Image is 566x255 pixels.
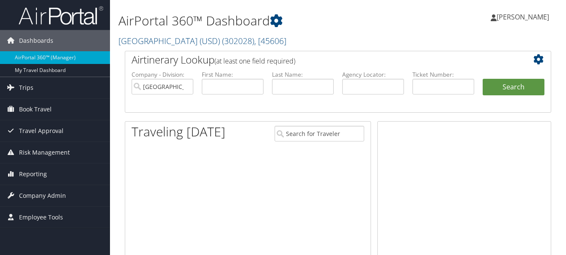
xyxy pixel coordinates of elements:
[483,79,544,96] button: Search
[19,185,66,206] span: Company Admin
[214,56,295,66] span: (at least one field required)
[118,12,411,30] h1: AirPortal 360™ Dashboard
[342,70,404,79] label: Agency Locator:
[202,70,264,79] label: First Name:
[19,30,53,51] span: Dashboards
[491,4,558,30] a: [PERSON_NAME]
[19,142,70,163] span: Risk Management
[132,53,509,67] h2: Airtinerary Lookup
[19,77,33,98] span: Trips
[118,35,286,47] a: [GEOGRAPHIC_DATA] (USD)
[132,123,225,141] h1: Traveling [DATE]
[272,70,334,79] label: Last Name:
[19,120,63,141] span: Travel Approval
[19,164,47,185] span: Reporting
[412,70,474,79] label: Ticket Number:
[19,207,63,228] span: Employee Tools
[132,70,193,79] label: Company - Division:
[222,35,254,47] span: ( 302028 )
[19,6,103,25] img: airportal-logo.png
[275,126,364,141] input: Search for Traveler
[497,12,549,22] span: [PERSON_NAME]
[254,35,286,47] span: , [ 45606 ]
[19,99,52,120] span: Book Travel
